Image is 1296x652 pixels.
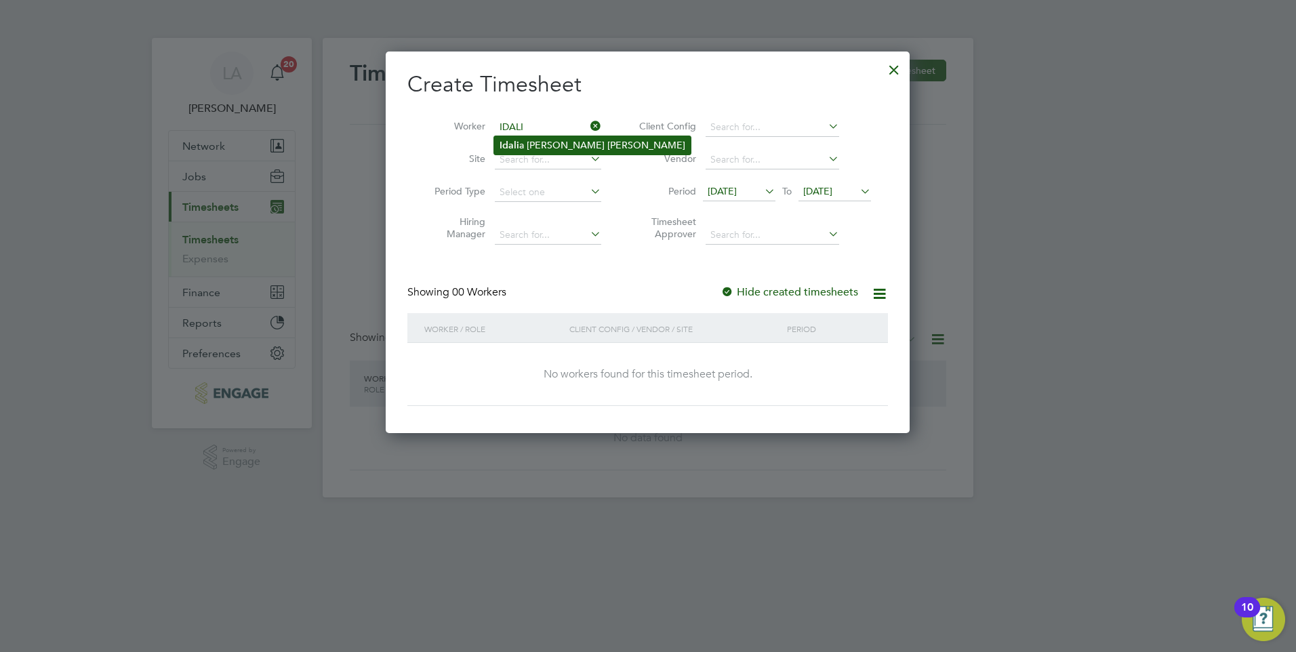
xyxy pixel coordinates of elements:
span: [DATE] [803,185,832,197]
input: Search for... [706,118,839,137]
span: To [778,182,796,200]
label: Timesheet Approver [635,216,696,240]
label: Worker [424,120,485,132]
div: Worker / Role [421,313,566,344]
b: Idali [500,140,519,151]
span: [DATE] [708,185,737,197]
label: Site [424,152,485,165]
input: Search for... [495,226,601,245]
div: Client Config / Vendor / Site [566,313,784,344]
input: Select one [495,183,601,202]
button: Open Resource Center, 10 new notifications [1242,598,1285,641]
input: Search for... [706,150,839,169]
label: Hiring Manager [424,216,485,240]
input: Search for... [706,226,839,245]
span: 00 Workers [452,285,506,299]
label: Client Config [635,120,696,132]
label: Period [635,185,696,197]
div: Showing [407,285,509,300]
h2: Create Timesheet [407,70,888,99]
label: Vendor [635,152,696,165]
div: 10 [1241,607,1253,625]
input: Search for... [495,118,601,137]
label: Period Type [424,185,485,197]
div: Period [784,313,874,344]
label: Hide created timesheets [721,285,858,299]
input: Search for... [495,150,601,169]
li: a [PERSON_NAME] [PERSON_NAME] [494,136,691,155]
div: No workers found for this timesheet period. [421,367,874,382]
